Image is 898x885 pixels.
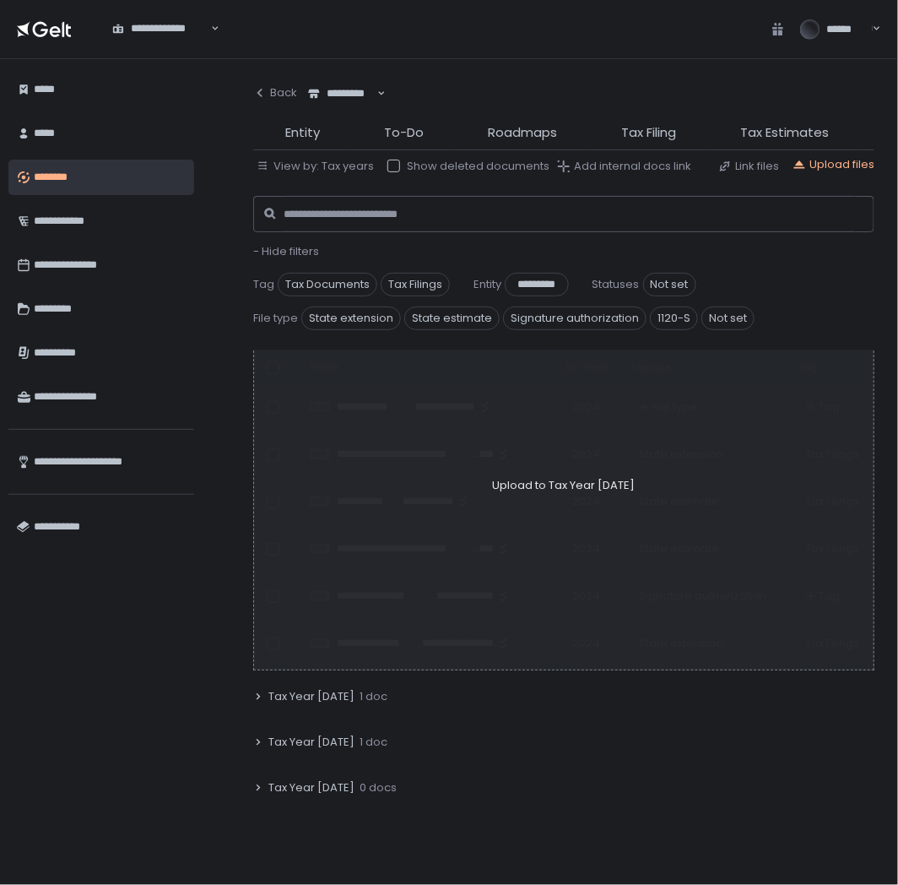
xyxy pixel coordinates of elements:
span: State estimate [404,307,500,330]
span: Tax Year [DATE] [268,780,354,795]
span: 0 docs [360,780,397,795]
span: 1120-S [650,307,698,330]
span: 1 doc [360,689,387,704]
button: Upload files [793,157,874,172]
input: Search for option [375,85,376,102]
span: Roadmaps [488,123,557,143]
button: Link files [718,159,779,174]
span: Entity [285,123,320,143]
span: Not set [643,273,696,296]
button: Back [253,76,297,110]
span: Tax Year [DATE] [268,689,354,704]
div: Search for option [297,76,386,111]
span: - Hide filters [253,243,319,259]
button: View by: Tax years [257,159,374,174]
span: Tax Estimates [740,123,829,143]
span: Tax Documents [278,273,377,296]
span: Tax Filings [381,273,450,296]
span: Statuses [592,277,640,292]
span: State extension [301,307,401,330]
span: Not set [701,307,755,330]
span: File type [253,311,298,326]
div: Search for option [101,11,219,46]
button: - Hide filters [253,244,319,259]
span: Tag [253,277,274,292]
button: Add internal docs link [557,159,691,174]
span: To-Do [384,123,424,143]
div: Back [253,85,297,100]
span: Tax Year [DATE] [268,735,354,750]
span: Signature authorization [503,307,646,330]
span: Entity [473,277,501,292]
span: 1 doc [360,735,387,750]
span: Tax Filing [621,123,676,143]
